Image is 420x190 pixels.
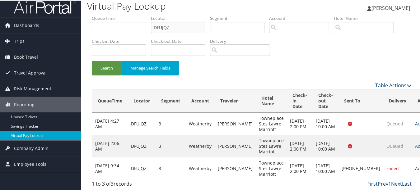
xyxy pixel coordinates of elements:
[256,89,287,112] th: Hotel Name: activate to sort column descending
[256,157,287,179] td: Towneplace Stes Lawre Marriott
[186,134,215,157] td: Weatherby
[313,112,338,134] td: [DATE] 10:00 AM
[92,38,151,44] label: Check-in Date
[156,134,186,157] td: 3
[14,65,47,80] span: Travel Approval
[215,112,256,134] td: [PERSON_NAME]
[14,33,25,48] span: Trips
[215,157,256,179] td: [PERSON_NAME]
[14,96,35,112] span: Reporting
[313,89,338,112] th: Check-out Date: activate to sort column ascending
[391,180,402,187] a: Next
[386,120,403,126] span: Queued
[128,112,156,134] td: DFUJQZ
[14,80,51,96] span: Risk Management
[156,89,186,112] th: Segment: activate to sort column ascending
[210,15,269,21] label: Segment
[215,134,256,157] td: [PERSON_NAME]
[378,180,388,187] a: Prev
[186,157,215,179] td: Weatherby
[313,157,338,179] td: [DATE] 10:00 AM
[111,180,114,187] span: 3
[92,134,128,157] td: [DATE] 2:06 AM
[156,157,186,179] td: 3
[128,157,156,179] td: DFUJQZ
[14,156,46,171] span: Employee Tools
[92,60,122,75] button: Search
[371,4,410,11] span: [PERSON_NAME]
[210,38,275,44] label: Delivery
[269,15,334,21] label: Account
[92,112,128,134] td: [DATE] 4:27 AM
[128,89,156,112] th: Locator: activate to sort column ascending
[14,140,49,156] span: Company Admin
[92,179,165,190] div: 1 to 3 of records
[388,180,391,187] a: 1
[287,157,313,179] td: [DATE] 2:00 PM
[14,17,39,33] span: Dashboards
[287,89,313,112] th: Check-in Date: activate to sort column ascending
[215,89,256,112] th: Traveler: activate to sort column ascending
[402,180,412,187] a: Last
[338,89,383,112] th: Sent To: activate to sort column ascending
[151,38,210,44] label: Check-out Date
[186,112,215,134] td: Weatherby
[375,81,412,88] a: Table Actions
[92,15,151,21] label: QueueTime
[287,112,313,134] td: [DATE] 2:00 PM
[128,134,156,157] td: DFUJQZ
[287,134,313,157] td: [DATE] 2:00 PM
[14,49,38,64] span: Book Travel
[186,89,215,112] th: Account: activate to sort column ascending
[156,112,186,134] td: 3
[151,15,210,21] label: Locator
[122,60,179,75] button: Manage Search Fields
[386,142,403,148] span: Queued
[92,89,128,112] th: QueueTime: activate to sort column ascending
[383,89,412,112] th: Delivery: activate to sort column ascending
[256,112,287,134] td: Towneplace Stes Lawre Marriott
[334,15,399,21] label: Hotel Name
[386,165,399,171] span: Failed
[367,180,378,187] a: First
[256,134,287,157] td: Towneplace Stes Lawre Marriott
[313,134,338,157] td: [DATE] 10:00 AM
[338,157,383,179] td: [PHONE_NUMBER]
[92,157,128,179] td: [DATE] 9:34 AM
